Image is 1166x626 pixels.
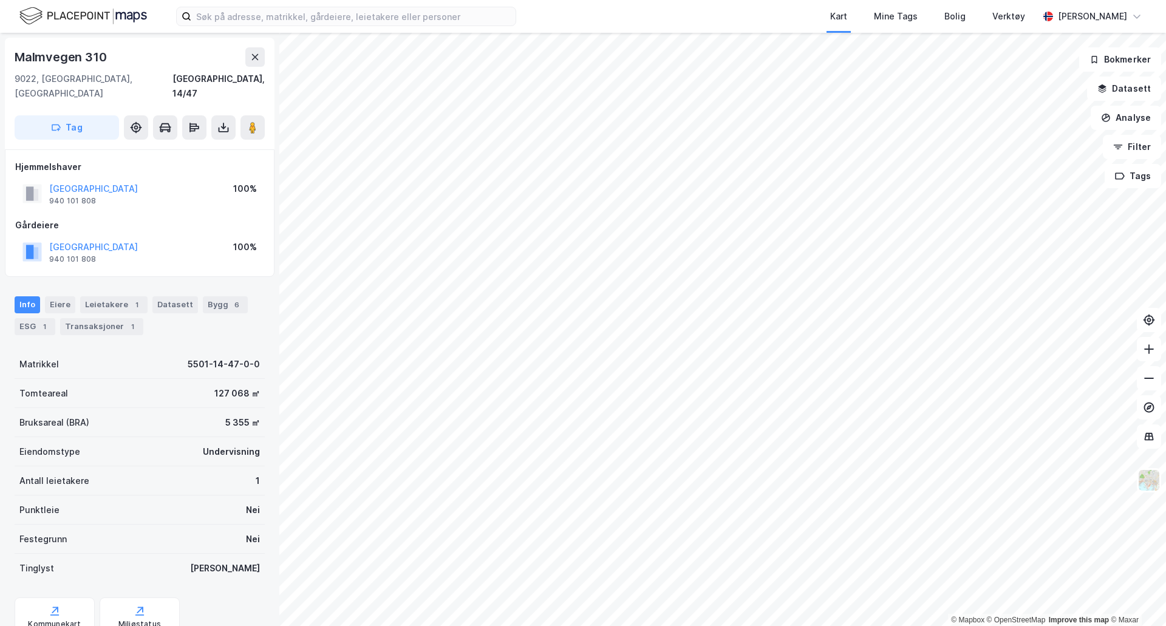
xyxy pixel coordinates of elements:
[233,240,257,254] div: 100%
[214,386,260,401] div: 127 068 ㎡
[225,415,260,430] div: 5 355 ㎡
[1103,135,1161,159] button: Filter
[19,415,89,430] div: Bruksareal (BRA)
[19,5,147,27] img: logo.f888ab2527a4732fd821a326f86c7f29.svg
[1049,616,1109,624] a: Improve this map
[15,115,119,140] button: Tag
[15,160,264,174] div: Hjemmelshaver
[1137,469,1161,492] img: Z
[19,561,54,576] div: Tinglyst
[233,182,257,196] div: 100%
[126,321,138,333] div: 1
[38,321,50,333] div: 1
[1087,77,1161,101] button: Datasett
[19,444,80,459] div: Eiendomstype
[45,296,75,313] div: Eiere
[19,532,67,546] div: Festegrunn
[944,9,966,24] div: Bolig
[188,357,260,372] div: 5501-14-47-0-0
[191,7,516,26] input: Søk på adresse, matrikkel, gårdeiere, leietakere eller personer
[152,296,198,313] div: Datasett
[80,296,148,313] div: Leietakere
[15,72,172,101] div: 9022, [GEOGRAPHIC_DATA], [GEOGRAPHIC_DATA]
[15,218,264,233] div: Gårdeiere
[19,357,59,372] div: Matrikkel
[19,386,68,401] div: Tomteareal
[992,9,1025,24] div: Verktøy
[203,444,260,459] div: Undervisning
[1105,568,1166,626] iframe: Chat Widget
[15,47,109,67] div: Malmvegen 310
[951,616,984,624] a: Mapbox
[19,474,89,488] div: Antall leietakere
[172,72,265,101] div: [GEOGRAPHIC_DATA], 14/47
[19,503,60,517] div: Punktleie
[1105,164,1161,188] button: Tags
[231,299,243,311] div: 6
[1079,47,1161,72] button: Bokmerker
[830,9,847,24] div: Kart
[256,474,260,488] div: 1
[1058,9,1127,24] div: [PERSON_NAME]
[49,196,96,206] div: 940 101 808
[874,9,918,24] div: Mine Tags
[246,503,260,517] div: Nei
[15,296,40,313] div: Info
[15,318,55,335] div: ESG
[246,532,260,546] div: Nei
[1105,568,1166,626] div: Kontrollprogram for chat
[60,318,143,335] div: Transaksjoner
[1091,106,1161,130] button: Analyse
[49,254,96,264] div: 940 101 808
[203,296,248,313] div: Bygg
[987,616,1046,624] a: OpenStreetMap
[131,299,143,311] div: 1
[190,561,260,576] div: [PERSON_NAME]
